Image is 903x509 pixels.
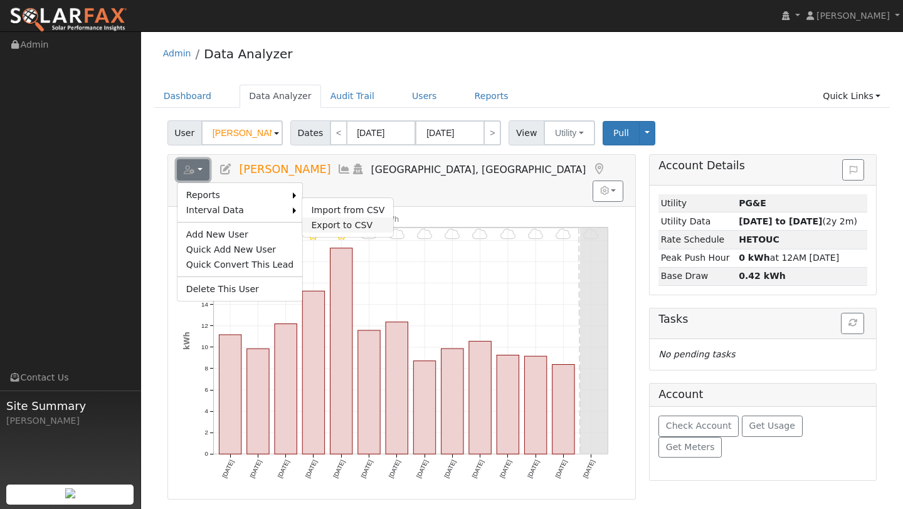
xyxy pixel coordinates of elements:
[386,322,408,454] rect: onclick=""
[443,459,457,479] text: [DATE]
[276,459,290,479] text: [DATE]
[666,421,732,431] span: Check Account
[739,216,822,226] strong: [DATE] to [DATE]
[302,202,393,218] a: Import from CSV
[441,349,463,454] rect: onclick=""
[556,228,571,240] i: 10/01 - Cloudy
[275,324,297,454] rect: onclick=""
[499,459,513,479] text: [DATE]
[658,437,722,458] button: Get Meters
[658,194,736,213] td: Utility
[813,85,890,108] a: Quick Links
[415,459,430,479] text: [DATE]
[469,341,491,454] rect: onclick=""
[739,198,766,208] strong: ID: 17348575, authorized: 09/30/25
[371,164,586,176] span: [GEOGRAPHIC_DATA], [GEOGRAPHIC_DATA]
[737,249,868,267] td: at 12AM [DATE]
[658,267,736,285] td: Base Draw
[9,7,127,33] img: SolarFax
[739,253,770,263] strong: 0 kWh
[240,85,321,108] a: Data Analyzer
[739,271,786,281] strong: 0.42 kWh
[666,442,715,452] span: Get Meters
[497,355,519,454] rect: onclick=""
[177,242,303,257] a: Quick Add New User
[204,451,208,458] text: 0
[742,416,803,437] button: Get Usage
[177,227,303,242] a: Add New User
[554,459,569,479] text: [DATE]
[219,163,233,176] a: Edit User (38073)
[204,46,292,61] a: Data Analyzer
[154,85,221,108] a: Dashboard
[658,416,739,437] button: Check Account
[204,386,208,393] text: 6
[483,120,501,145] a: >
[204,407,208,414] text: 4
[525,356,547,454] rect: onclick=""
[658,249,736,267] td: Peak Push Hour
[388,459,402,479] text: [DATE]
[204,365,208,372] text: 8
[332,459,346,479] text: [DATE]
[177,281,303,296] a: Delete This User
[613,128,629,138] span: Pull
[248,459,263,479] text: [DATE]
[219,335,241,454] rect: onclick=""
[816,11,890,21] span: [PERSON_NAME]
[528,228,543,240] i: 9/30 - Cloudy
[445,228,460,240] i: 9/27 - Cloudy
[182,332,191,350] text: kWh
[544,120,595,145] button: Utility
[321,85,384,108] a: Audit Trail
[177,187,293,202] a: Reports
[351,163,365,176] a: Login As (last Never)
[239,163,330,176] span: [PERSON_NAME]
[298,215,399,224] text: Net Consumption 148 kWh
[749,421,795,431] span: Get Usage
[65,488,75,498] img: retrieve
[290,120,330,145] span: Dates
[330,248,352,454] rect: onclick=""
[526,459,541,479] text: [DATE]
[842,159,864,181] button: Issue History
[221,459,235,479] text: [DATE]
[337,163,351,176] a: Multi-Series Graph
[509,120,544,145] span: View
[603,121,640,145] button: Pull
[247,349,269,454] rect: onclick=""
[183,181,274,193] span: [PHONE_NUMBER]
[201,301,208,308] text: 14
[417,228,432,240] i: 9/26 - Cloudy
[841,313,864,334] button: Refresh
[552,365,574,454] rect: onclick=""
[592,163,606,176] a: Map
[471,459,485,479] text: [DATE]
[658,231,736,249] td: Rate Schedule
[6,397,134,414] span: Site Summary
[389,228,404,240] i: 9/25 - Cloudy
[302,218,393,233] a: Export to CSV
[658,388,703,401] h5: Account
[358,330,380,454] rect: onclick=""
[472,228,487,240] i: 9/28 - Cloudy
[739,216,857,226] span: (2y 2m)
[177,257,303,272] a: Quick Convert This Lead
[413,361,435,454] rect: onclick=""
[201,344,208,350] text: 10
[163,48,191,58] a: Admin
[167,120,202,145] span: User
[658,159,867,172] h5: Account Details
[6,414,134,428] div: [PERSON_NAME]
[201,120,283,145] input: Select a User
[359,459,374,479] text: [DATE]
[304,459,319,479] text: [DATE]
[330,120,347,145] a: <
[500,228,515,240] i: 9/29 - Cloudy
[403,85,446,108] a: Users
[658,349,735,359] i: No pending tasks
[658,313,867,326] h5: Tasks
[582,459,596,479] text: [DATE]
[201,322,208,329] text: 12
[465,85,518,108] a: Reports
